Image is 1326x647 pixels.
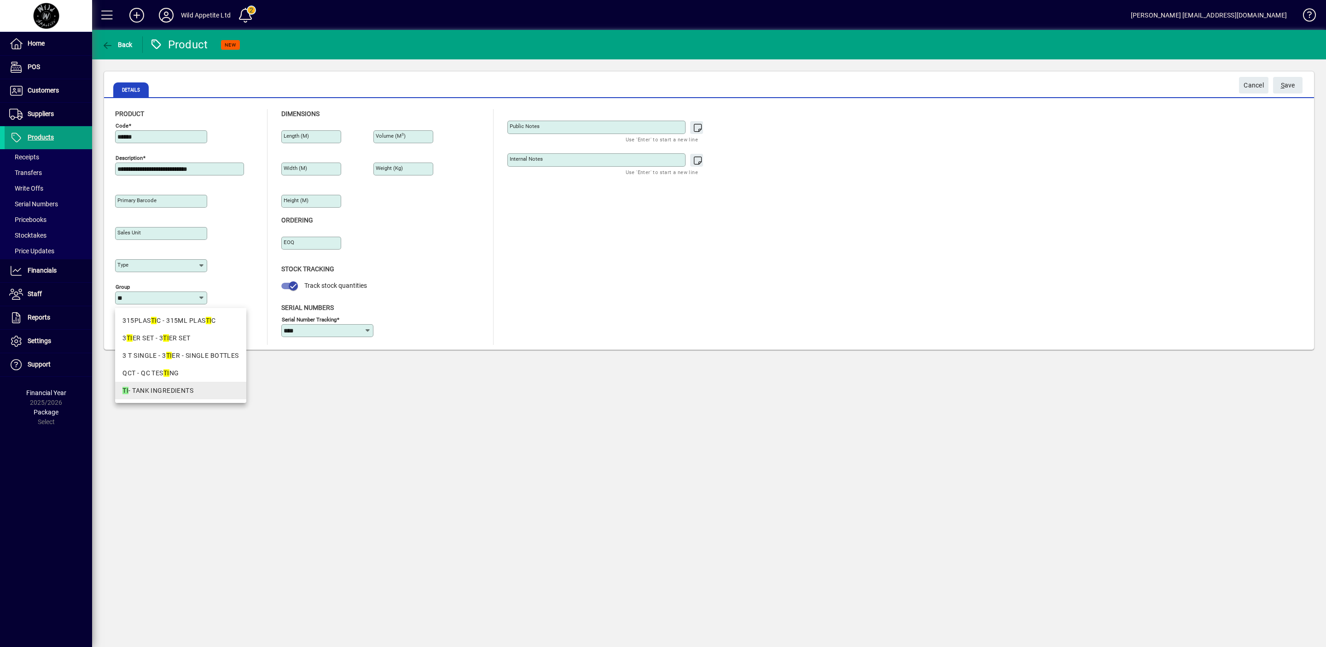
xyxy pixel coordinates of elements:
[115,110,144,117] span: Product
[9,216,47,223] span: Pricebooks
[34,408,58,416] span: Package
[304,282,367,289] span: Track stock quantities
[115,382,246,399] mat-option: TI - TANK INGREDIENTS
[28,267,57,274] span: Financials
[102,41,133,48] span: Back
[9,200,58,208] span: Serial Numbers
[28,314,50,321] span: Reports
[151,317,157,324] em: TI
[5,212,92,227] a: Pricebooks
[181,8,231,23] div: Wild Appetite Ltd
[122,316,238,326] div: 315PLAS C - 315ML PLAS C
[282,316,337,322] mat-label: Serial Number tracking
[115,364,246,382] mat-option: QCT - QC TESTING
[1239,77,1268,93] button: Cancel
[28,110,54,117] span: Suppliers
[122,333,238,343] div: 3 ER SET - 3 ER SET
[115,312,246,329] mat-option: 315PLASTIC - 315ML PLASTIC
[284,133,309,139] mat-label: Length (m)
[225,42,236,48] span: NEW
[5,227,92,243] a: Stocktakes
[5,32,92,55] a: Home
[5,103,92,126] a: Suppliers
[117,262,128,268] mat-label: Type
[1131,8,1287,23] div: [PERSON_NAME] [EMAIL_ADDRESS][DOMAIN_NAME]
[1244,78,1264,93] span: Cancel
[281,265,334,273] span: Stock Tracking
[26,389,66,396] span: Financial Year
[1296,2,1314,32] a: Knowledge Base
[5,79,92,102] a: Customers
[28,134,54,141] span: Products
[122,351,238,361] div: 3 T SINGLE - 3 ER - SINGLE BOTTLES
[376,133,406,139] mat-label: Volume (m )
[284,165,307,171] mat-label: Width (m)
[116,155,143,161] mat-label: Description
[9,247,54,255] span: Price Updates
[163,334,169,342] em: TI
[115,329,246,347] mat-option: 3 TIER SET - 3 TIER SET
[28,361,51,368] span: Support
[116,284,130,290] mat-label: Group
[626,167,698,177] mat-hint: Use 'Enter' to start a new line
[5,56,92,79] a: POS
[9,169,42,176] span: Transfers
[9,232,47,239] span: Stocktakes
[401,132,404,137] sup: 3
[28,87,59,94] span: Customers
[116,122,128,129] mat-label: Code
[1281,82,1285,89] span: S
[28,40,45,47] span: Home
[122,7,151,23] button: Add
[284,239,294,245] mat-label: EOQ
[5,149,92,165] a: Receipts
[92,36,143,53] app-page-header-button: Back
[284,197,308,204] mat-label: Height (m)
[122,386,238,396] div: - TANK INGREDIENTS
[9,185,43,192] span: Write Offs
[166,352,172,359] em: TI
[281,110,320,117] span: Dimensions
[206,317,212,324] em: TI
[115,347,246,364] mat-option: 3 T SINGLE - 3 TIER - SINGLE BOTTLES
[1281,78,1295,93] span: ave
[5,306,92,329] a: Reports
[5,259,92,282] a: Financials
[150,37,208,52] div: Product
[5,283,92,306] a: Staff
[376,165,403,171] mat-label: Weight (Kg)
[281,216,313,224] span: Ordering
[117,197,157,204] mat-label: Primary barcode
[113,82,149,97] span: Details
[5,181,92,196] a: Write Offs
[1273,77,1303,93] button: Save
[28,63,40,70] span: POS
[99,36,135,53] button: Back
[5,196,92,212] a: Serial Numbers
[5,353,92,376] a: Support
[510,123,540,129] mat-label: Public Notes
[122,368,238,378] div: QCT - QC TES NG
[9,153,39,161] span: Receipts
[28,337,51,344] span: Settings
[5,165,92,181] a: Transfers
[163,369,169,377] em: TI
[127,334,133,342] em: TI
[281,304,334,311] span: Serial Numbers
[626,134,698,145] mat-hint: Use 'Enter' to start a new line
[510,156,543,162] mat-label: Internal Notes
[28,290,42,297] span: Staff
[122,387,128,394] em: TI
[5,330,92,353] a: Settings
[117,229,141,236] mat-label: Sales unit
[151,7,181,23] button: Profile
[5,243,92,259] a: Price Updates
